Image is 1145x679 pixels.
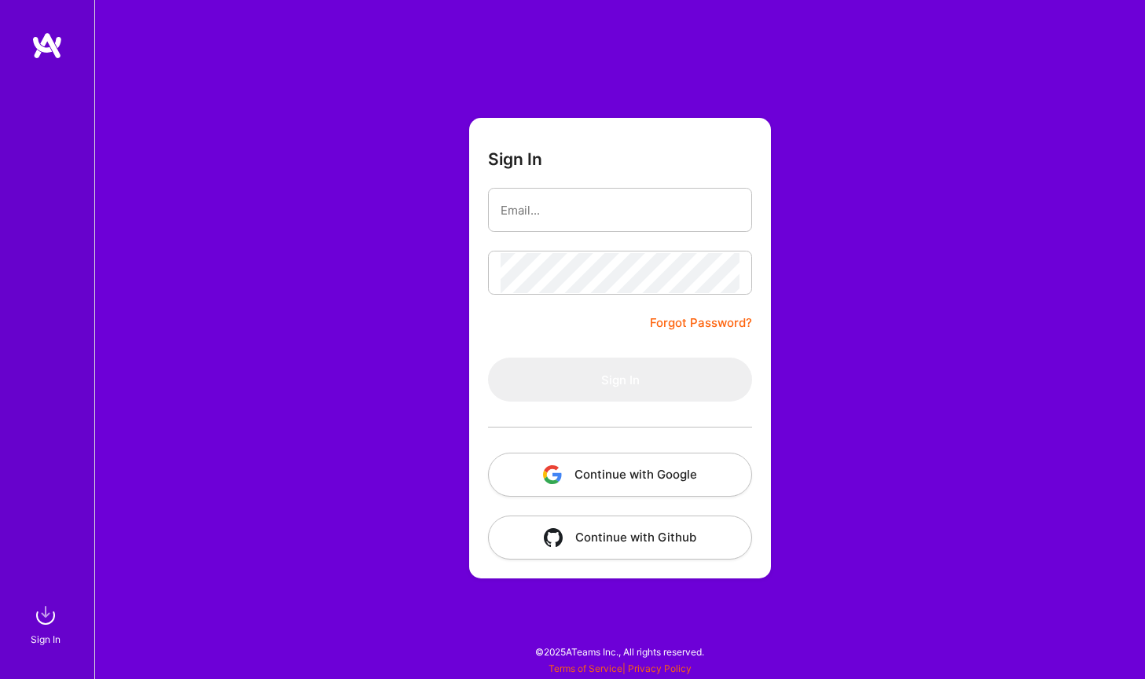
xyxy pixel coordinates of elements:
[544,528,563,547] img: icon
[549,662,622,674] a: Terms of Service
[650,314,752,332] a: Forgot Password?
[543,465,562,484] img: icon
[488,453,752,497] button: Continue with Google
[628,662,692,674] a: Privacy Policy
[488,516,752,560] button: Continue with Github
[501,190,739,230] input: Email...
[488,149,542,169] h3: Sign In
[31,31,63,60] img: logo
[30,600,61,631] img: sign in
[549,662,692,674] span: |
[94,632,1145,671] div: © 2025 ATeams Inc., All rights reserved.
[33,600,61,648] a: sign inSign In
[488,358,752,402] button: Sign In
[31,631,61,648] div: Sign In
